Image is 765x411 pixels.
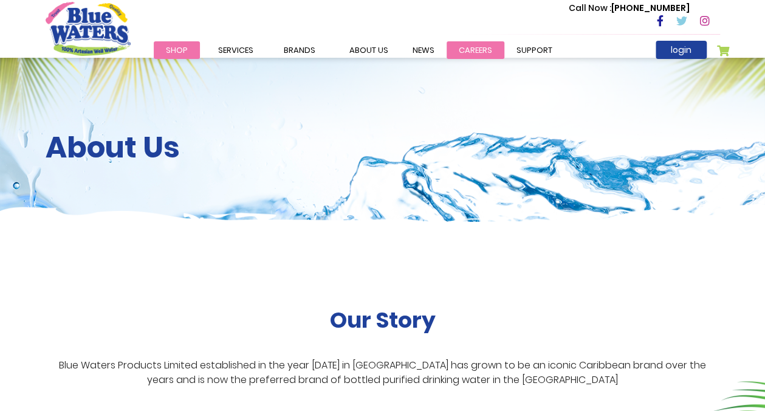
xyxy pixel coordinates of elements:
a: login [656,41,707,59]
h2: Our Story [330,307,436,333]
a: store logo [46,2,131,55]
a: support [504,41,564,59]
span: Services [218,44,253,56]
a: careers [447,41,504,59]
p: Blue Waters Products Limited established in the year [DATE] in [GEOGRAPHIC_DATA] has grown to be ... [46,358,720,387]
p: [PHONE_NUMBER] [569,2,690,15]
a: about us [337,41,400,59]
span: Brands [284,44,315,56]
span: Shop [166,44,188,56]
a: News [400,41,447,59]
h2: About Us [46,130,720,165]
span: Call Now : [569,2,611,14]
